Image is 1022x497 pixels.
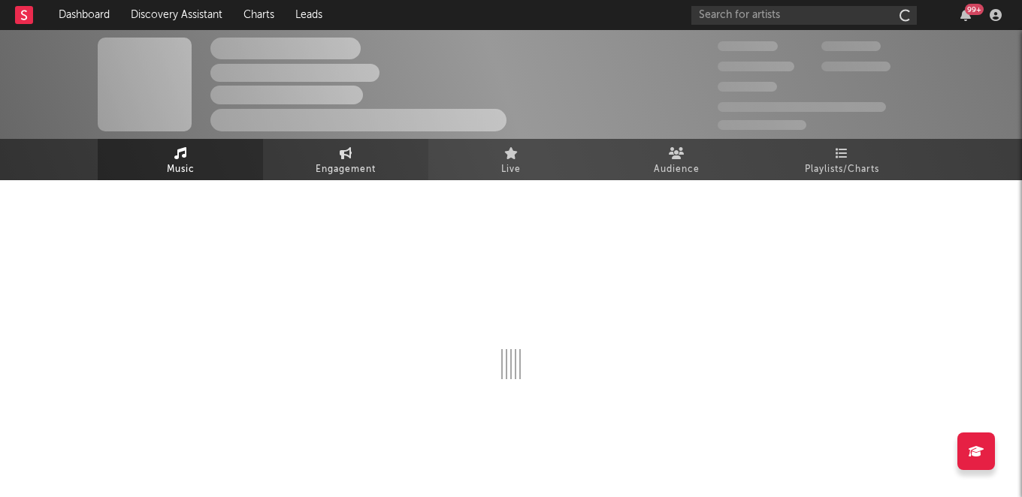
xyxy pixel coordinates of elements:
[654,161,700,179] span: Audience
[718,120,806,130] span: Jump Score: 85.0
[316,161,376,179] span: Engagement
[965,4,984,15] div: 99 +
[759,139,924,180] a: Playlists/Charts
[821,62,890,71] span: 1,000,000
[428,139,594,180] a: Live
[167,161,195,179] span: Music
[960,9,971,21] button: 99+
[718,82,777,92] span: 100,000
[594,139,759,180] a: Audience
[263,139,428,180] a: Engagement
[718,62,794,71] span: 50,000,000
[691,6,917,25] input: Search for artists
[501,161,521,179] span: Live
[718,41,778,51] span: 300,000
[821,41,881,51] span: 100,000
[805,161,879,179] span: Playlists/Charts
[718,102,886,112] span: 50,000,000 Monthly Listeners
[98,139,263,180] a: Music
